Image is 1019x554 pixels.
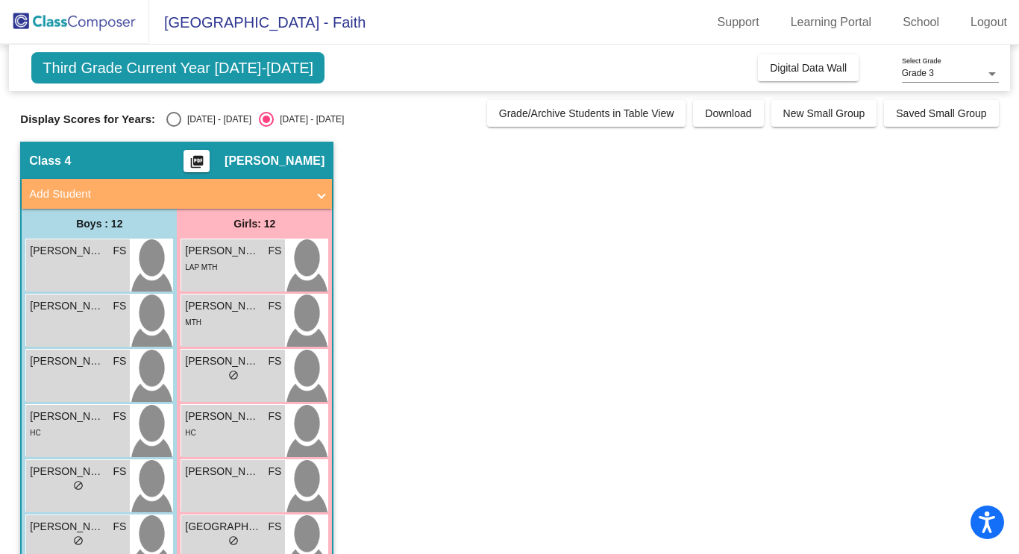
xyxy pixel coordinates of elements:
[73,480,84,491] span: do_not_disturb_alt
[268,464,281,479] span: FS
[268,519,281,535] span: FS
[177,209,332,239] div: Girls: 12
[22,179,332,209] mat-expansion-panel-header: Add Student
[185,519,260,535] span: [GEOGRAPHIC_DATA][PERSON_NAME]
[185,353,260,369] span: [PERSON_NAME]
[274,113,344,126] div: [DATE] - [DATE]
[225,154,324,169] span: [PERSON_NAME]
[188,154,206,175] mat-icon: picture_as_pdf
[185,464,260,479] span: [PERSON_NAME]
[228,370,239,380] span: do_not_disturb_alt
[185,318,201,327] span: MTH
[181,113,251,126] div: [DATE] - [DATE]
[185,429,195,437] span: HC
[30,519,104,535] span: [PERSON_NAME]
[896,107,986,119] span: Saved Small Group
[779,10,884,34] a: Learning Portal
[29,154,71,169] span: Class 4
[184,150,210,172] button: Print Students Details
[73,535,84,546] span: do_not_disturb_alt
[228,535,239,546] span: do_not_disturb_alt
[30,243,104,259] span: [PERSON_NAME]
[113,409,126,424] span: FS
[113,464,126,479] span: FS
[113,353,126,369] span: FS
[487,100,686,127] button: Grade/Archive Students in Table View
[771,100,877,127] button: New Small Group
[891,10,951,34] a: School
[20,113,155,126] span: Display Scores for Years:
[268,353,281,369] span: FS
[113,298,126,314] span: FS
[30,464,104,479] span: [PERSON_NAME]
[113,243,126,259] span: FS
[31,52,324,84] span: Third Grade Current Year [DATE]-[DATE]
[758,54,859,81] button: Digital Data Wall
[902,68,934,78] span: Grade 3
[30,298,104,314] span: [PERSON_NAME]
[149,10,366,34] span: [GEOGRAPHIC_DATA] - Faith
[30,353,104,369] span: [PERSON_NAME]
[499,107,674,119] span: Grade/Archive Students in Table View
[30,429,40,437] span: HC
[185,263,217,271] span: LAP MTH
[693,100,763,127] button: Download
[783,107,865,119] span: New Small Group
[770,62,847,74] span: Digital Data Wall
[185,409,260,424] span: [PERSON_NAME]
[29,186,307,203] mat-panel-title: Add Student
[268,243,281,259] span: FS
[113,519,126,535] span: FS
[705,107,751,119] span: Download
[959,10,1019,34] a: Logout
[30,409,104,424] span: [PERSON_NAME]
[185,298,260,314] span: [PERSON_NAME]
[185,243,260,259] span: [PERSON_NAME]
[22,209,177,239] div: Boys : 12
[268,298,281,314] span: FS
[884,100,998,127] button: Saved Small Group
[706,10,771,34] a: Support
[268,409,281,424] span: FS
[166,112,344,127] mat-radio-group: Select an option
